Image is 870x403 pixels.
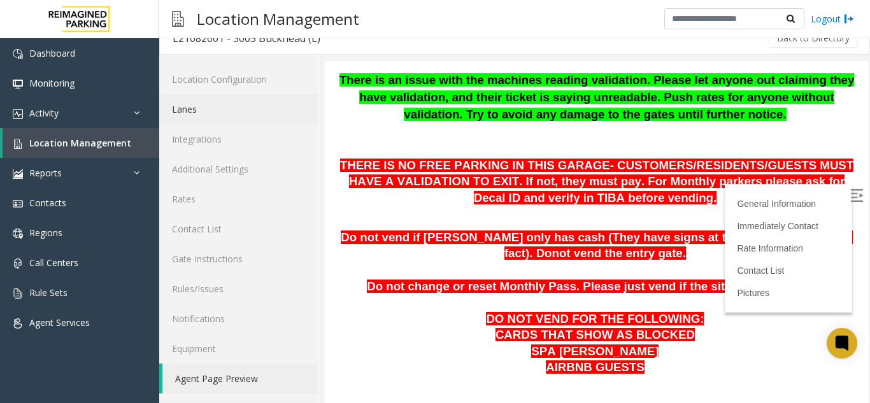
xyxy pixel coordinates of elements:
[13,169,23,179] img: 'icon'
[171,267,370,280] span: CARDS THAT SHOW AS BLOCKED
[13,288,23,299] img: 'icon'
[769,29,858,48] button: Back to Directory
[162,364,318,393] a: Agent Page Preview
[15,12,530,59] span: There is an issue with the machines reading validation. Please let anyone out claiming they have ...
[412,182,478,192] a: Rate Information
[29,107,59,119] span: Activity
[13,229,23,239] img: 'icon'
[173,30,320,46] div: L21082601 - 3005 Buckhead (L)
[159,304,318,334] a: Notifications
[13,199,23,209] img: 'icon'
[811,12,854,25] a: Logout
[13,79,23,89] img: 'icon'
[159,334,318,364] a: Equipment
[159,94,318,124] a: Lanes
[13,318,23,329] img: 'icon'
[3,128,159,158] a: Location Management
[206,283,334,297] span: SPA [PERSON_NAME]
[227,185,361,199] span: not vend the entry gate.
[190,3,366,34] h3: Location Management
[159,244,318,274] a: Gate Instructions
[29,197,66,209] span: Contacts
[15,97,529,143] span: THERE IS NO FREE PARKING IN THIS GARAGE- CUSTOMERS/RESIDENTS/GUESTS MUST HAVE A VALIDATION TO EXI...
[412,204,459,215] a: Contact List
[29,257,78,269] span: Call Centers
[16,169,467,183] span: Do not vend if [PERSON_NAME] only has cash (They have signs at the entrance
[29,286,68,299] span: Rule Sets
[412,160,494,170] a: Immediately Contact
[159,184,318,214] a: Rates
[29,227,62,239] span: Regions
[221,299,319,313] span: AIRBNB GUESTS
[159,214,318,244] a: Contact List
[29,47,75,59] span: Dashboard
[159,274,318,304] a: Rules/Issues
[13,258,23,269] img: 'icon'
[13,109,23,119] img: 'icon'
[844,12,854,25] img: logout
[29,316,90,329] span: Agent Services
[180,169,528,199] span: this fact). Do
[412,227,445,237] a: Pictures
[159,154,318,184] a: Additional Settings
[13,49,23,59] img: 'icon'
[29,137,131,149] span: Location Management
[159,124,318,154] a: Integrations
[29,77,75,89] span: Monitoring
[13,139,23,149] img: 'icon'
[161,251,379,264] span: DO NOT VEND FOR THE FOLLOWING:
[159,64,318,94] a: Location Configuration
[525,128,538,141] img: Open/Close Sidebar Menu
[42,218,498,232] span: Do not change or reset Monthly Pass. Please just vend if the situation calls for it.
[412,138,491,148] a: General Information
[29,167,62,179] span: Reports
[172,3,184,34] img: pageIcon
